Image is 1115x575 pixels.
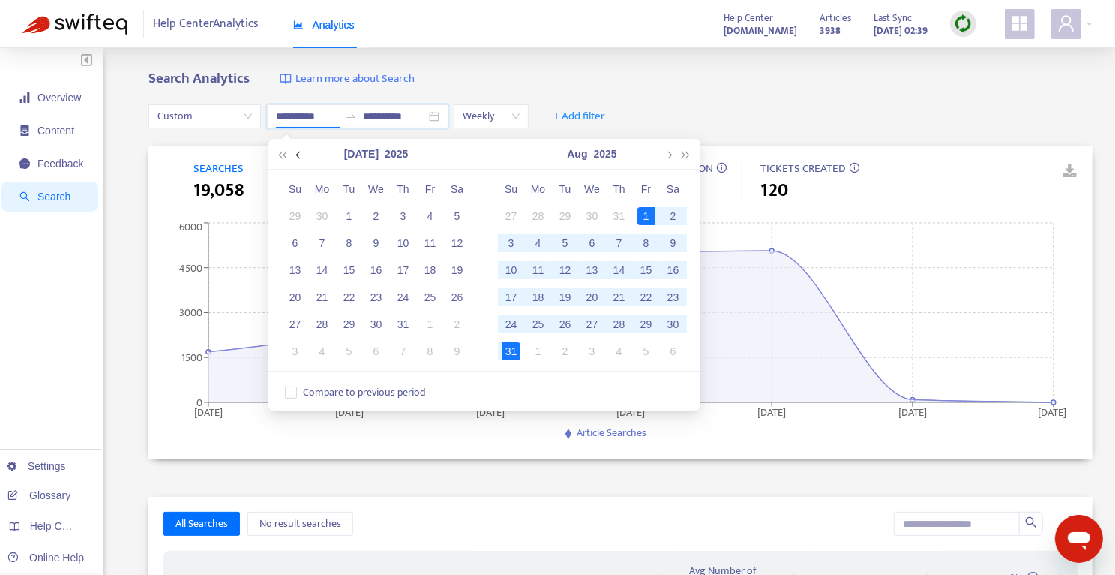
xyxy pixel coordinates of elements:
[417,257,444,284] td: 2025-07-18
[610,315,628,333] div: 28
[154,10,259,38] span: Help Center Analytics
[7,489,70,501] a: Glossary
[336,257,363,284] td: 2025-07-15
[37,158,83,170] span: Feedback
[579,257,606,284] td: 2025-08-13
[606,338,633,365] td: 2025-09-04
[293,19,355,31] span: Analytics
[556,288,574,306] div: 19
[502,342,520,360] div: 31
[417,284,444,311] td: 2025-07-25
[175,516,228,532] span: All Searches
[724,22,797,39] a: [DOMAIN_NAME]
[345,110,357,122] span: swap-right
[390,257,417,284] td: 2025-07-17
[502,288,520,306] div: 17
[498,284,525,311] td: 2025-08-17
[394,288,412,306] div: 24
[7,460,66,472] a: Settings
[194,404,223,421] tspan: [DATE]
[579,338,606,365] td: 2025-09-03
[448,315,466,333] div: 2
[286,288,304,306] div: 20
[363,311,390,338] td: 2025-07-30
[583,261,601,279] div: 13
[19,92,30,103] span: signal
[664,342,682,360] div: 6
[163,512,240,536] button: All Searches
[724,23,797,39] strong: [DOMAIN_NAME]
[390,203,417,230] td: 2025-07-03
[421,207,439,225] div: 4
[633,284,660,311] td: 2025-08-22
[193,159,244,178] span: SEARCHES
[664,234,682,252] div: 9
[606,176,633,203] th: Th
[282,257,309,284] td: 2025-07-13
[498,176,525,203] th: Su
[502,207,520,225] div: 27
[344,139,379,169] button: [DATE]
[363,338,390,365] td: 2025-08-06
[552,230,579,257] td: 2025-08-05
[421,315,439,333] div: 1
[583,342,601,360] div: 3
[259,516,341,532] span: No result searches
[498,230,525,257] td: 2025-08-03
[954,14,973,33] img: sync.dc5367851b00ba804db3.png
[394,315,412,333] div: 31
[336,338,363,365] td: 2025-08-05
[313,288,331,306] div: 21
[610,207,628,225] div: 31
[664,261,682,279] div: 16
[502,315,520,333] div: 24
[1039,404,1067,421] tspan: [DATE]
[22,14,127,35] img: Swifteq
[286,207,304,225] div: 29
[660,230,687,257] td: 2025-08-09
[286,234,304,252] div: 6
[525,230,552,257] td: 2025-08-04
[313,315,331,333] div: 28
[367,234,385,252] div: 9
[181,349,202,366] tspan: 1500
[529,234,547,252] div: 4
[417,311,444,338] td: 2025-08-01
[417,176,444,203] th: Fr
[282,176,309,203] th: Su
[30,520,91,532] span: Help Centers
[448,288,466,306] div: 26
[448,261,466,279] div: 19
[340,342,358,360] div: 5
[606,257,633,284] td: 2025-08-14
[660,284,687,311] td: 2025-08-23
[542,104,616,128] button: + Add filter
[193,177,244,204] span: 19,058
[556,315,574,333] div: 26
[552,176,579,203] th: Tu
[340,234,358,252] div: 8
[282,284,309,311] td: 2025-07-20
[417,338,444,365] td: 2025-08-08
[552,257,579,284] td: 2025-08-12
[367,315,385,333] div: 30
[552,284,579,311] td: 2025-08-19
[556,207,574,225] div: 29
[309,311,336,338] td: 2025-07-28
[610,288,628,306] div: 21
[309,284,336,311] td: 2025-07-21
[552,338,579,365] td: 2025-09-02
[529,342,547,360] div: 1
[579,203,606,230] td: 2025-07-30
[309,176,336,203] th: Mo
[525,284,552,311] td: 2025-08-18
[340,261,358,279] div: 15
[363,203,390,230] td: 2025-07-02
[390,230,417,257] td: 2025-07-10
[525,257,552,284] td: 2025-08-11
[282,311,309,338] td: 2025-07-27
[448,207,466,225] div: 5
[874,10,912,26] span: Last Sync
[758,404,787,421] tspan: [DATE]
[444,311,471,338] td: 2025-08-02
